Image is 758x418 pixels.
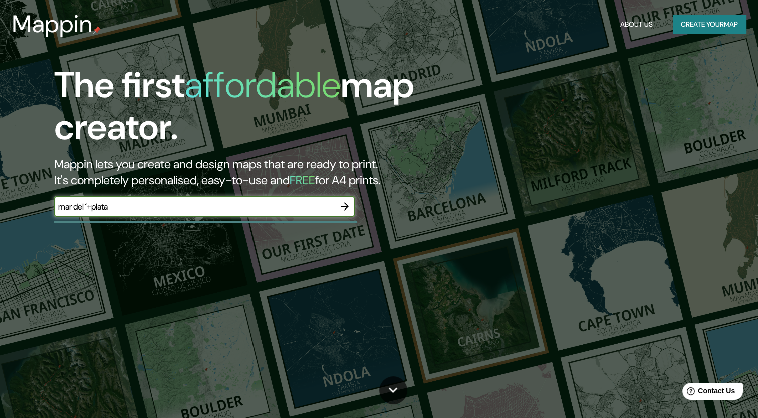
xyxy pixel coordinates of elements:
img: mappin-pin [93,26,101,34]
h5: FREE [290,172,315,188]
input: Choose your favourite place [54,201,335,213]
iframe: Help widget launcher [669,379,747,407]
h1: affordable [185,62,341,108]
button: Create yourmap [673,15,746,34]
h3: Mappin [12,10,93,38]
h2: Mappin lets you create and design maps that are ready to print. It's completely personalised, eas... [54,156,433,188]
h1: The first map creator. [54,64,433,156]
button: About Us [616,15,657,34]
